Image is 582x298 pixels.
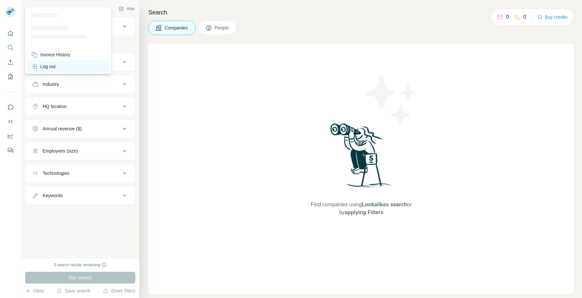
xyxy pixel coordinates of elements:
div: Employees (size) [43,148,78,154]
div: Annual revenue ($) [43,125,82,132]
span: Lookalikes search [362,202,407,207]
div: Log out [31,63,56,70]
button: My lists [5,71,16,83]
button: Save search [57,288,90,294]
button: Search [5,42,16,54]
img: Surfe Illustration - Woman searching with binoculars [327,121,396,195]
button: Keywords [26,188,135,203]
button: Use Surfe API [5,116,16,127]
div: HQ location [43,103,67,110]
span: Find companies using or by [309,201,414,216]
button: Technologies [26,165,135,181]
img: Surfe Illustration - Stars [361,70,420,129]
div: New search [25,6,46,12]
button: Feedback [5,144,16,156]
button: Buy credits [537,12,568,22]
p: 0 [506,13,509,21]
span: People [215,25,230,31]
button: Clear [25,288,44,294]
h4: Search [148,8,574,17]
button: Use Surfe on LinkedIn [5,101,16,113]
div: Invoice History [31,51,70,58]
p: 0 [523,13,526,21]
button: Industry [26,76,135,92]
span: applying Filters [345,210,383,215]
button: Hide [114,4,139,14]
div: 0 search results remaining [54,262,107,268]
div: Technologies [43,170,69,177]
button: Employees (size) [26,143,135,159]
span: Companies [165,25,188,31]
button: Share filters [103,288,135,294]
button: Dashboard [5,130,16,142]
button: Annual revenue ($) [26,121,135,137]
button: Quick start [5,28,16,39]
div: Industry [43,81,59,87]
button: HQ location [26,99,135,114]
button: Enrich CSV [5,56,16,68]
div: Keywords [43,192,63,199]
